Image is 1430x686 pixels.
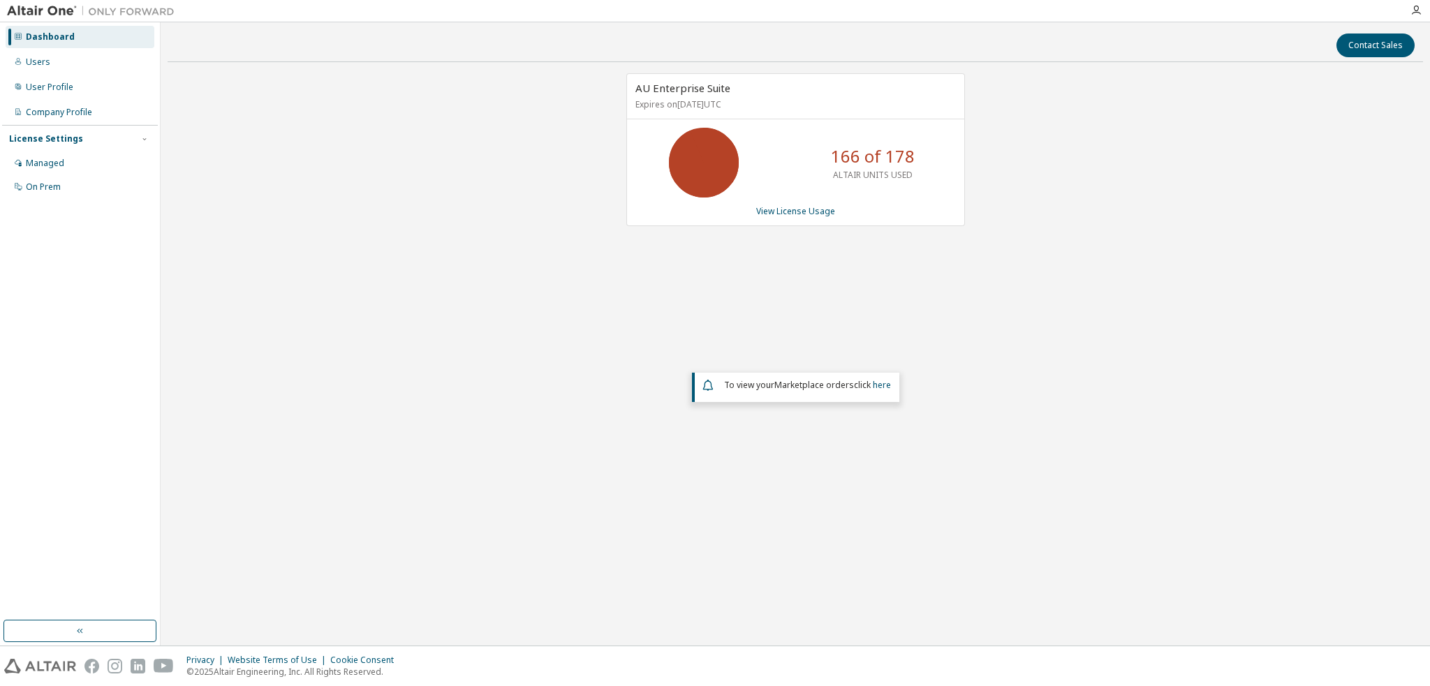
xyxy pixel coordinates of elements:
div: Website Terms of Use [228,655,330,666]
a: here [873,379,891,391]
div: License Settings [9,133,83,144]
div: Cookie Consent [330,655,402,666]
div: On Prem [26,181,61,193]
span: AU Enterprise Suite [635,81,730,95]
div: Dashboard [26,31,75,43]
p: ALTAIR UNITS USED [833,169,913,181]
p: © 2025 Altair Engineering, Inc. All Rights Reserved. [186,666,402,678]
img: instagram.svg [108,659,122,673]
div: Company Profile [26,107,92,118]
p: 166 of 178 [831,144,915,168]
span: To view your click [724,379,891,391]
a: View License Usage [756,205,835,217]
em: Marketplace orders [774,379,854,391]
p: Expires on [DATE] UTC [635,98,952,110]
div: User Profile [26,82,73,93]
img: facebook.svg [84,659,99,673]
div: Privacy [186,655,228,666]
button: Contact Sales [1336,33,1415,57]
img: Altair One [7,4,182,18]
div: Managed [26,158,64,169]
img: youtube.svg [154,659,174,673]
div: Users [26,57,50,68]
img: altair_logo.svg [4,659,76,673]
img: linkedin.svg [131,659,145,673]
